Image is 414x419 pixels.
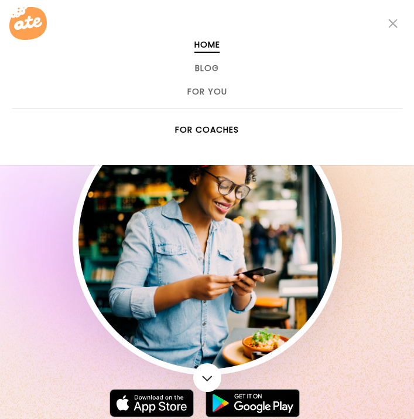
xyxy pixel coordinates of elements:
a: For Coaches [175,125,239,134]
a: For You [187,87,227,96]
img: badge-download-apple.svg [110,389,194,417]
a: Home [194,40,220,49]
a: Blog [195,63,219,73]
img: badge-download-google.png [206,389,300,417]
img: home-hero-img-rounded.png [78,111,336,369]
